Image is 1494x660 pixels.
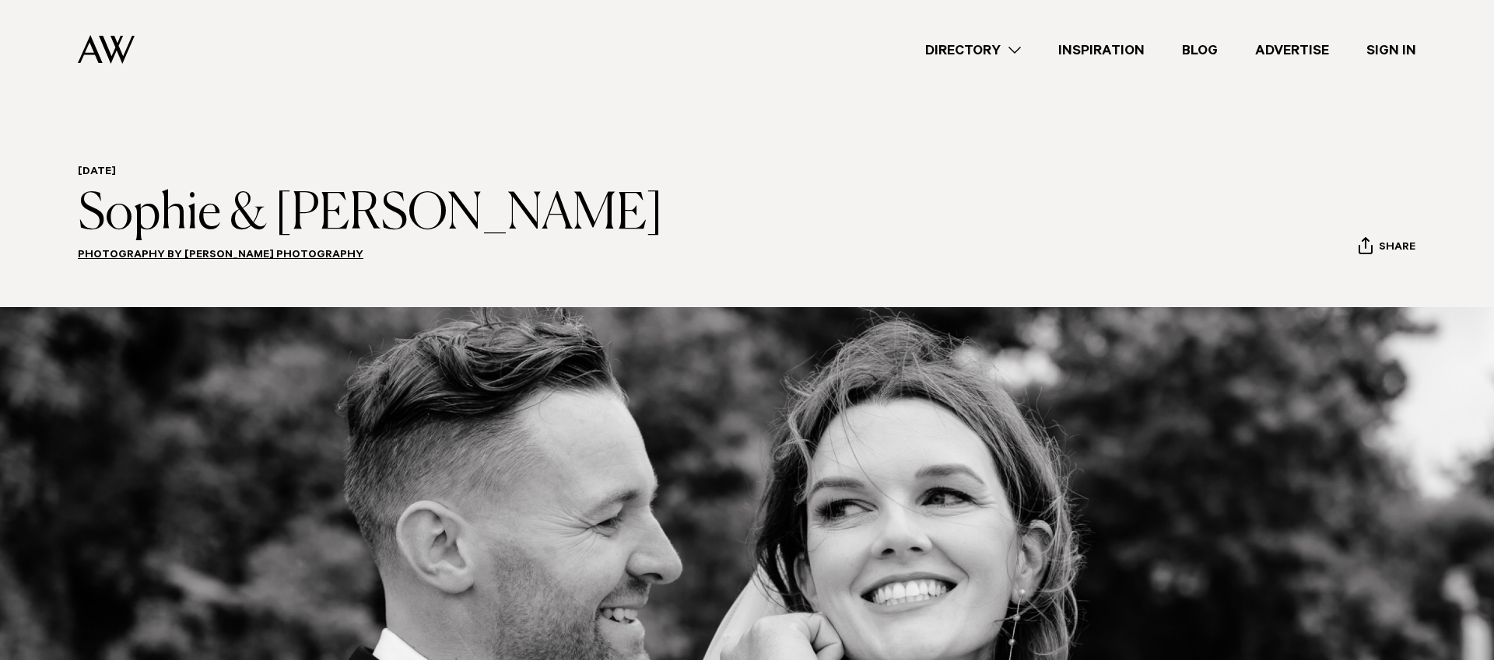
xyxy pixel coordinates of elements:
a: Directory [907,40,1040,61]
button: Share [1358,236,1416,260]
a: Photography by [PERSON_NAME] Photography [78,250,363,262]
h6: [DATE] [78,166,663,180]
img: Auckland Weddings Logo [78,35,135,64]
a: Inspiration [1040,40,1163,61]
span: Share [1379,241,1415,256]
h1: Sophie & [PERSON_NAME] [78,187,663,243]
a: Blog [1163,40,1236,61]
a: Advertise [1236,40,1348,61]
a: Sign In [1348,40,1435,61]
